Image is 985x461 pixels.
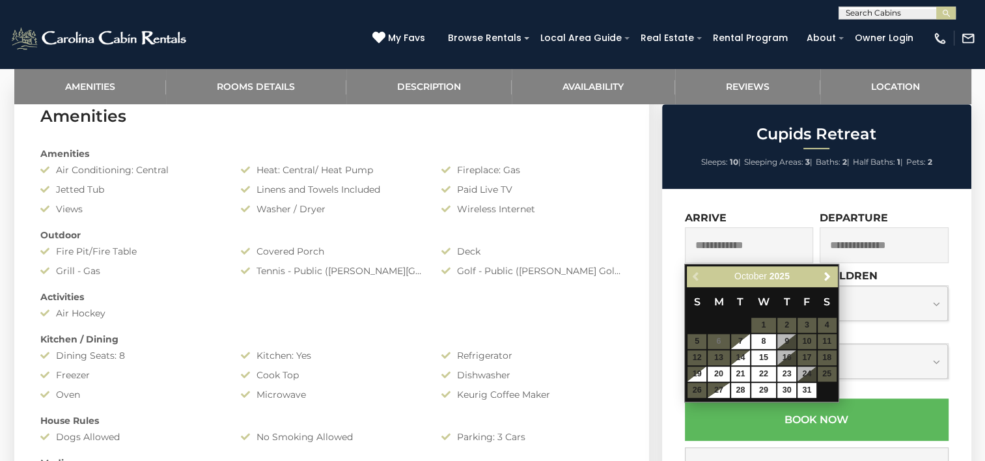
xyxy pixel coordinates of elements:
span: Sleeping Areas: [744,157,803,167]
a: 15 [751,350,776,365]
strong: 10 [730,157,738,167]
strong: 2 [842,157,847,167]
div: Refrigerator [432,349,632,362]
div: Views [31,203,231,216]
div: Washer / Dryer [231,203,432,216]
span: Friday [803,296,810,308]
a: Description [346,68,512,104]
li: | [816,154,850,171]
a: 19 [687,367,706,382]
div: Microwave [231,388,432,401]
img: phone-regular-white.png [933,31,947,46]
h2: Cupids Retreat [665,126,968,143]
div: House Rules [31,414,633,427]
a: Availability [512,68,675,104]
span: Sleeps: [701,157,728,167]
a: 14 [731,350,750,365]
span: Monday [714,296,723,308]
div: Parking: 3 Cars [432,430,632,443]
div: Grill - Gas [31,264,231,277]
span: Pets: [906,157,926,167]
a: Owner Login [848,28,920,48]
a: 8 [751,334,776,349]
a: 21 [731,367,750,382]
a: Location [820,68,971,104]
a: Local Area Guide [534,28,628,48]
div: Golf - Public ([PERSON_NAME] Golf Club) [432,264,632,277]
span: Wednesday [758,296,770,308]
div: Activities [31,290,633,303]
img: White-1-2.png [10,25,190,51]
label: Arrive [685,212,727,224]
a: 30 [777,383,796,398]
a: Rental Program [706,28,794,48]
li: | [744,154,812,171]
div: Kitchen / Dining [31,333,633,346]
div: Air Conditioning: Central [31,163,231,176]
div: Fire Pit/Fire Table [31,245,231,258]
div: No Smoking Allowed [231,430,432,443]
div: Fireplace: Gas [432,163,632,176]
div: Kitchen: Yes [231,349,432,362]
div: Keurig Coffee Maker [432,388,632,401]
div: Heat: Central/ Heat Pump [231,163,432,176]
strong: 3 [805,157,810,167]
a: My Favs [372,31,428,46]
div: Dining Seats: 8 [31,349,231,362]
span: Next [822,272,833,282]
span: My Favs [388,31,425,45]
div: Air Hockey [31,307,231,320]
a: 20 [708,367,730,382]
div: Linens and Towels Included [231,183,432,196]
li: | [853,154,903,171]
div: Deck [432,245,632,258]
a: 27 [708,383,730,398]
a: Amenities [14,68,167,104]
a: Browse Rentals [441,28,528,48]
div: Cook Top [231,369,432,382]
span: Thursday [784,296,790,308]
span: Baths: [816,157,840,167]
strong: 2 [928,157,932,167]
div: Jetted Tub [31,183,231,196]
span: Half Baths: [853,157,895,167]
a: Reviews [675,68,821,104]
a: Rooms Details [166,68,346,104]
div: Amenities [31,147,633,160]
a: 31 [798,383,816,398]
div: Wireless Internet [432,203,632,216]
button: Book Now [685,398,949,441]
span: Saturday [824,296,830,308]
li: | [701,154,741,171]
strong: 1 [897,157,900,167]
a: Next [819,268,835,285]
label: Departure [820,212,888,224]
img: mail-regular-white.png [961,31,975,46]
h3: Amenities [40,105,623,128]
div: Outdoor [31,229,633,242]
a: 29 [751,383,776,398]
span: Sunday [694,296,701,308]
div: Freezer [31,369,231,382]
a: About [800,28,842,48]
div: Tennis - Public ([PERSON_NAME][GEOGRAPHIC_DATA]) [231,264,432,277]
div: Oven [31,388,231,401]
div: Paid Live TV [432,183,632,196]
div: Covered Porch [231,245,432,258]
span: Tuesday [737,296,743,308]
div: Dishwasher [432,369,632,382]
a: 28 [731,383,750,398]
a: 7 [731,334,750,349]
span: 2025 [770,271,790,281]
div: Dogs Allowed [31,430,231,443]
label: Children [820,270,878,282]
a: 22 [751,367,776,382]
span: October [734,271,767,281]
a: Real Estate [634,28,701,48]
